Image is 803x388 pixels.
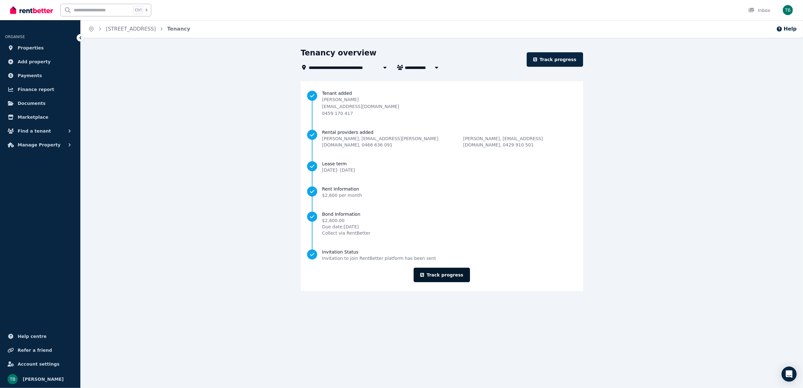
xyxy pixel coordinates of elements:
[307,249,577,261] a: Invitation StatusInvitation to join RentBetter platform has been sent
[23,375,64,383] span: [PERSON_NAME]
[5,69,75,82] a: Payments
[5,330,75,343] a: Help centre
[776,25,797,33] button: Help
[106,26,156,32] a: [STREET_ADDRESS]
[18,346,52,354] span: Refer a friend
[81,20,198,38] nav: Breadcrumb
[18,127,51,135] span: Find a tenant
[322,186,362,192] span: Rent Information
[307,90,577,117] a: Tenant added[PERSON_NAME][EMAIL_ADDRESS][DOMAIN_NAME]0459 170 417
[18,360,60,368] span: Account settings
[414,268,470,282] a: Track progress
[133,6,143,14] span: Ctrl
[322,90,566,96] span: Tenant added
[527,52,583,67] a: Track progress
[322,168,355,173] span: [DATE] - [DATE]
[18,58,51,66] span: Add property
[5,55,75,68] a: Add property
[18,113,48,121] span: Marketplace
[5,139,75,151] button: Manage Property
[18,100,46,107] span: Documents
[18,333,47,340] span: Help centre
[301,48,377,58] h1: Tenancy overview
[322,211,370,217] span: Bond Information
[10,5,53,15] img: RentBetter
[307,211,577,236] a: Bond Information$2,600.00Due date:[DATE]Collect via RentBetter
[5,111,75,123] a: Marketplace
[307,129,577,148] a: Rental providers added[PERSON_NAME], [EMAIL_ADDRESS][PERSON_NAME][DOMAIN_NAME], 0466 636 091[PERS...
[5,125,75,137] button: Find a tenant
[307,186,577,198] a: Rent Information$2,600 per month
[5,97,75,110] a: Documents
[5,42,75,54] a: Properties
[167,26,190,32] a: Tenancy
[322,255,436,261] span: Invitation to join RentBetter platform has been sent
[5,358,75,370] a: Account settings
[146,8,148,13] span: k
[18,72,42,79] span: Payments
[8,374,18,384] img: Tillyck Bevins
[18,44,44,52] span: Properties
[322,230,370,236] span: Collect via RentBetter
[5,344,75,357] a: Refer a friend
[322,217,370,224] span: $2,600.00
[322,193,362,198] span: $2,600 per month
[463,135,576,148] span: [PERSON_NAME] , [EMAIL_ADDRESS][DOMAIN_NAME] , 0429 910 501
[5,35,25,39] span: ORGANISE
[322,111,353,116] span: 0459 170 417
[783,5,793,15] img: Tillyck Bevins
[307,90,577,261] nav: Progress
[322,129,577,135] span: Rental providers added
[748,7,770,14] div: Inbox
[322,103,399,110] p: [EMAIL_ADDRESS][DOMAIN_NAME]
[782,367,797,382] div: Open Intercom Messenger
[322,249,436,255] span: Invitation Status
[18,86,54,93] span: Finance report
[322,135,463,148] span: [PERSON_NAME] , [EMAIL_ADDRESS][PERSON_NAME][DOMAIN_NAME] , 0466 636 091
[5,83,75,96] a: Finance report
[18,141,60,149] span: Manage Property
[322,224,370,230] span: Due date: [DATE]
[307,161,577,173] a: Lease term[DATE]- [DATE]
[322,96,399,103] p: [PERSON_NAME]
[322,161,355,167] span: Lease term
